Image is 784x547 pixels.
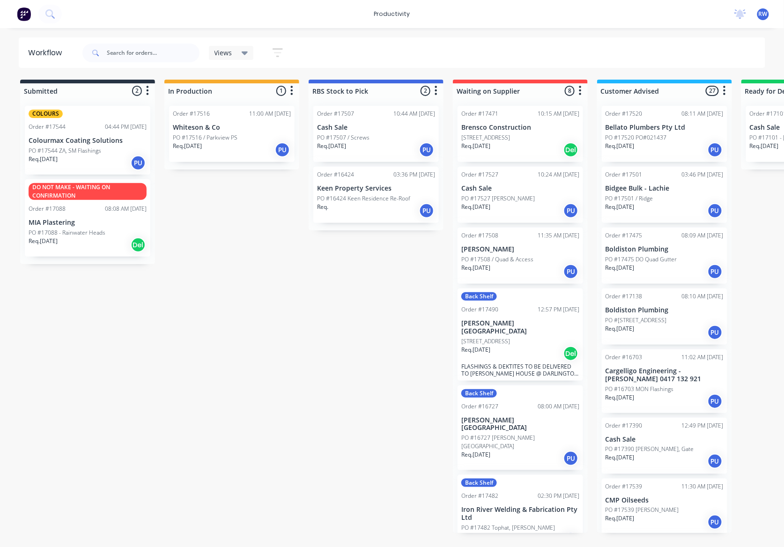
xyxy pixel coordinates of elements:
[682,231,724,240] div: 08:09 AM [DATE]
[313,167,439,223] div: Order #1642403:36 PM [DATE]Keen Property ServicesPO #16424 Keen Residence Re-RoofReq.PU
[317,170,354,179] div: Order #16424
[461,264,490,272] p: Req. [DATE]
[606,453,635,462] p: Req. [DATE]
[602,288,727,345] div: Order #1713808:10 AM [DATE]Boldiston PlumbingPO #[STREET_ADDRESS]Req.[DATE]PU
[606,170,643,179] div: Order #17501
[28,47,67,59] div: Workflow
[17,7,31,21] img: Factory
[131,155,146,170] div: PU
[708,264,723,279] div: PU
[461,124,579,132] p: Brensco Construction
[461,492,498,500] div: Order #17482
[25,106,150,175] div: COLOURSOrder #1754404:44 PM [DATE]Colourmax Coating SolutionsPO #17544 ZA, SM FlashingsReq.[DATE]PU
[708,394,723,409] div: PU
[29,155,58,163] p: Req. [DATE]
[393,170,435,179] div: 03:36 PM [DATE]
[458,167,583,223] div: Order #1752710:24 AM [DATE]Cash SalePO #17527 [PERSON_NAME]Req.[DATE]PU
[602,479,727,535] div: Order #1753911:30 AM [DATE]CMP OilseedsPO #17539 [PERSON_NAME]Req.[DATE]PU
[682,421,724,430] div: 12:49 PM [DATE]
[461,506,579,522] p: Iron River Welding & Fabrication Pty Ltd
[606,124,724,132] p: Bellato Plumbers Pty Ltd
[606,367,724,383] p: Cargelligo Engineering - [PERSON_NAME] 0417 132 921
[317,203,328,211] p: Req.
[461,416,579,432] p: [PERSON_NAME][GEOGRAPHIC_DATA]
[606,421,643,430] div: Order #17390
[602,418,727,474] div: Order #1739012:49 PM [DATE]Cash SalePO #17390 [PERSON_NAME], GateReq.[DATE]PU
[461,524,555,532] p: PO #17482 Tophat, [PERSON_NAME]
[458,385,583,471] div: Back ShelfOrder #1672708:00 AM [DATE][PERSON_NAME][GEOGRAPHIC_DATA]PO #16727 [PERSON_NAME][GEOGRA...
[682,353,724,362] div: 11:02 AM [DATE]
[458,288,583,381] div: Back ShelfOrder #1749012:57 PM [DATE][PERSON_NAME][GEOGRAPHIC_DATA][STREET_ADDRESS]Req.[DATE]DelF...
[606,264,635,272] p: Req. [DATE]
[461,402,498,411] div: Order #16727
[29,219,147,227] p: MIA Plastering
[419,203,434,218] div: PU
[458,106,583,162] div: Order #1747110:15 AM [DATE]Brensco Construction[STREET_ADDRESS]Req.[DATE]Del
[461,434,579,451] p: PO #16727 [PERSON_NAME][GEOGRAPHIC_DATA]
[606,292,643,301] div: Order #17138
[606,393,635,402] p: Req. [DATE]
[750,142,779,150] p: Req. [DATE]
[606,506,679,514] p: PO #17539 [PERSON_NAME]
[538,402,579,411] div: 08:00 AM [DATE]
[317,194,410,203] p: PO #16424 Keen Residence Re-Roof
[538,305,579,314] div: 12:57 PM [DATE]
[370,7,415,21] div: productivity
[606,445,694,453] p: PO #17390 [PERSON_NAME], Gate
[419,142,434,157] div: PU
[606,306,724,314] p: Boldiston Plumbing
[606,316,667,325] p: PO #[STREET_ADDRESS]
[29,229,105,237] p: PO #17088 - Rainwater Heads
[107,44,200,62] input: Search for orders...
[317,110,354,118] div: Order #17507
[563,346,578,361] div: Del
[317,124,435,132] p: Cash Sale
[606,194,653,203] p: PO #17501 / Ridge
[602,349,727,413] div: Order #1670311:02 AM [DATE]Cargelligo Engineering - [PERSON_NAME] 0417 132 921PO #16703 MON Flash...
[708,203,723,218] div: PU
[682,292,724,301] div: 08:10 AM [DATE]
[105,205,147,213] div: 08:08 AM [DATE]
[249,110,291,118] div: 11:00 AM [DATE]
[461,319,579,335] p: [PERSON_NAME][GEOGRAPHIC_DATA]
[563,264,578,279] div: PU
[759,10,768,18] span: RW
[461,245,579,253] p: [PERSON_NAME]
[708,454,723,469] div: PU
[682,482,724,491] div: 11:30 AM [DATE]
[606,203,635,211] p: Req. [DATE]
[563,451,578,466] div: PU
[606,325,635,333] p: Req. [DATE]
[606,110,643,118] div: Order #17520
[563,203,578,218] div: PU
[606,482,643,491] div: Order #17539
[393,110,435,118] div: 10:44 AM [DATE]
[317,142,346,150] p: Req. [DATE]
[29,147,101,155] p: PO #17544 ZA, SM Flashings
[461,479,497,487] div: Back Shelf
[105,123,147,131] div: 04:44 PM [DATE]
[25,179,150,257] div: DO NOT MAKE - WAITING ON CONFIRMATIONOrder #1708808:08 AM [DATE]MIA PlasteringPO #17088 - Rainwat...
[606,255,677,264] p: PO #17475 DO Quad Gutter
[29,137,147,145] p: Colourmax Coating Solutions
[461,142,490,150] p: Req. [DATE]
[173,133,237,142] p: PO #17516 / Parkview PS
[214,48,232,58] span: Views
[538,170,579,179] div: 10:24 AM [DATE]
[461,451,490,459] p: Req. [DATE]
[602,167,727,223] div: Order #1750103:46 PM [DATE]Bidgee Bulk - LachiePO #17501 / RidgeReq.[DATE]PU
[313,106,439,162] div: Order #1750710:44 AM [DATE]Cash SalePO #17507 / ScrewsReq.[DATE]PU
[602,106,727,162] div: Order #1752008:11 AM [DATE]Bellato Plumbers Pty LtdPO #17520 PO#021437Req.[DATE]PU
[606,436,724,444] p: Cash Sale
[173,142,202,150] p: Req. [DATE]
[169,106,295,162] div: Order #1751611:00 AM [DATE]Whiteson & CoPO #17516 / Parkview PSReq.[DATE]PU
[606,185,724,192] p: Bidgee Bulk - Lachie
[606,133,667,142] p: PO #17520 PO#021437
[29,237,58,245] p: Req. [DATE]
[173,110,210,118] div: Order #17516
[682,110,724,118] div: 08:11 AM [DATE]
[606,245,724,253] p: Boldiston Plumbing
[29,123,66,131] div: Order #17544
[131,237,146,252] div: Del
[461,170,498,179] div: Order #17527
